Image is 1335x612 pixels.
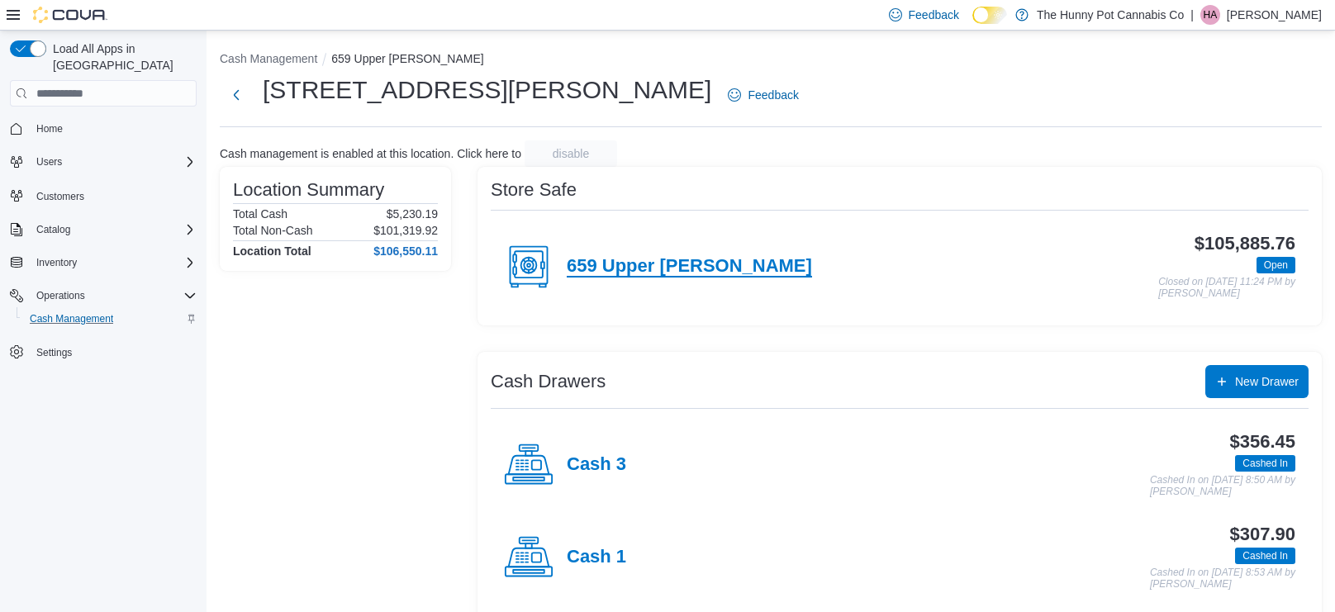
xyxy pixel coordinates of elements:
[36,256,77,269] span: Inventory
[233,180,384,200] h3: Location Summary
[567,454,626,476] h4: Cash 3
[1227,5,1322,25] p: [PERSON_NAME]
[373,224,438,237] p: $101,319.92
[721,78,805,111] a: Feedback
[36,190,84,203] span: Customers
[10,110,197,407] nav: Complex example
[233,207,287,221] h6: Total Cash
[30,220,77,240] button: Catalog
[373,244,438,258] h4: $106,550.11
[23,309,197,329] span: Cash Management
[220,147,521,160] p: Cash management is enabled at this location. Click here to
[1158,277,1295,299] p: Closed on [DATE] 11:24 PM by [PERSON_NAME]
[1190,5,1194,25] p: |
[1200,5,1220,25] div: Hanna Anderson
[30,343,78,363] a: Settings
[1257,257,1295,273] span: Open
[3,251,203,274] button: Inventory
[30,152,69,172] button: Users
[491,372,606,391] h3: Cash Drawers
[30,312,113,325] span: Cash Management
[1195,234,1295,254] h3: $105,885.76
[3,340,203,364] button: Settings
[331,52,483,65] button: 659 Upper [PERSON_NAME]
[1150,567,1295,590] p: Cashed In on [DATE] 8:53 AM by [PERSON_NAME]
[30,286,92,306] button: Operations
[30,253,197,273] span: Inventory
[567,547,626,568] h4: Cash 1
[1150,475,1295,497] p: Cashed In on [DATE] 8:50 AM by [PERSON_NAME]
[525,140,617,167] button: disable
[3,284,203,307] button: Operations
[1230,524,1295,544] h3: $307.90
[1242,548,1288,563] span: Cashed In
[972,7,1007,24] input: Dark Mode
[1242,456,1288,471] span: Cashed In
[30,152,197,172] span: Users
[3,183,203,207] button: Customers
[30,220,197,240] span: Catalog
[567,256,812,278] h4: 659 Upper [PERSON_NAME]
[233,224,313,237] h6: Total Non-Cash
[1205,365,1309,398] button: New Drawer
[30,342,197,363] span: Settings
[3,150,203,173] button: Users
[233,244,311,258] h4: Location Total
[1264,258,1288,273] span: Open
[1037,5,1184,25] p: The Hunny Pot Cannabis Co
[36,223,70,236] span: Catalog
[30,286,197,306] span: Operations
[30,187,91,206] a: Customers
[972,24,973,25] span: Dark Mode
[46,40,197,74] span: Load All Apps in [GEOGRAPHIC_DATA]
[36,155,62,168] span: Users
[387,207,438,221] p: $5,230.19
[3,116,203,140] button: Home
[1235,455,1295,472] span: Cashed In
[33,7,107,23] img: Cova
[1235,548,1295,564] span: Cashed In
[909,7,959,23] span: Feedback
[30,118,197,139] span: Home
[30,253,83,273] button: Inventory
[36,289,85,302] span: Operations
[30,185,197,206] span: Customers
[23,309,120,329] a: Cash Management
[263,74,711,107] h1: [STREET_ADDRESS][PERSON_NAME]
[36,122,63,135] span: Home
[30,119,69,139] a: Home
[748,87,798,103] span: Feedback
[220,78,253,111] button: Next
[17,307,203,330] button: Cash Management
[553,145,589,162] span: disable
[1230,432,1295,452] h3: $356.45
[491,180,577,200] h3: Store Safe
[36,346,72,359] span: Settings
[1235,373,1299,390] span: New Drawer
[220,52,317,65] button: Cash Management
[1204,5,1218,25] span: HA
[3,218,203,241] button: Catalog
[220,50,1322,70] nav: An example of EuiBreadcrumbs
